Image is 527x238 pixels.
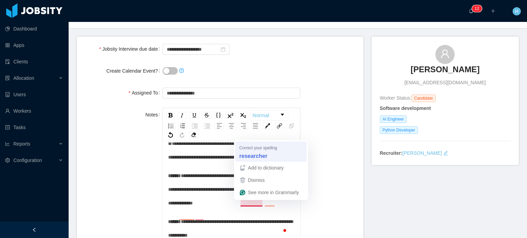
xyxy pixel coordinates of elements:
[215,123,224,129] div: Left
[213,123,261,129] div: rdw-textalign-control
[13,158,42,163] span: Configuration
[99,46,163,52] label: Jobsity Interview due date
[411,64,480,79] a: [PERSON_NAME]
[380,95,411,101] span: Worker Status:
[443,151,448,155] i: icon: edit
[405,79,486,86] span: [EMAIL_ADDRESS][DOMAIN_NAME]
[380,126,418,134] span: Python Developer
[5,121,63,134] a: icon: profileTasks
[5,104,63,118] a: icon: userWorkers
[166,131,175,138] div: Undo
[129,90,163,96] label: Assigned To
[5,158,10,163] i: icon: setting
[253,109,269,122] span: Normal
[469,9,473,13] i: icon: bell
[380,150,402,156] strong: Recruiter:
[188,131,200,138] div: rdw-remove-control
[145,112,163,117] label: Notes
[178,123,187,129] div: Ordered
[475,5,477,12] p: 1
[178,131,186,138] div: Redo
[202,123,212,129] div: Outdent
[5,22,63,36] a: icon: pie-chartDashboard
[491,9,495,13] i: icon: plus
[214,112,223,119] div: Monospace
[163,108,300,141] div: rdw-toolbar
[380,115,407,123] span: AI Engineer
[179,68,184,73] i: icon: question-circle
[165,110,249,121] div: rdw-inline-control
[273,123,297,129] div: rdw-link-control
[5,55,63,68] a: icon: auditClients
[287,123,296,129] div: Unlink
[5,38,63,52] a: icon: appstoreApps
[106,68,163,74] label: Create Calendar Event?
[189,131,198,138] div: Remove
[221,47,225,52] i: icon: calendar
[165,123,213,129] div: rdw-list-control
[261,123,273,129] div: rdw-color-picker
[202,112,211,119] div: Strikethrough
[168,118,295,238] div: To enrich screen reader interactions, please activate Accessibility in Grammarly extension settings
[5,88,63,101] a: icon: robotUsers
[380,105,431,111] strong: Software development
[165,131,188,138] div: rdw-history-control
[251,123,260,129] div: Justify
[238,112,248,119] div: Subscript
[250,110,288,121] div: rdw-dropdown
[275,123,284,129] div: Link
[13,75,34,81] span: Allocation
[5,76,10,80] i: icon: solution
[440,49,450,59] i: icon: user
[166,112,175,119] div: Bold
[5,141,10,146] i: icon: line-chart
[177,112,187,119] div: Italic
[227,123,236,129] div: Center
[249,110,289,121] div: rdw-block-control
[411,64,480,75] h3: [PERSON_NAME]
[515,7,518,15] span: H
[163,67,178,75] button: Create Calendar Event?
[251,111,288,120] a: Block Type
[472,5,482,12] sup: 12
[225,112,235,119] div: Superscript
[190,123,200,129] div: Indent
[411,95,436,102] span: Candidate
[166,123,176,129] div: Unordered
[402,150,442,156] a: [PERSON_NAME]
[239,123,248,129] div: Right
[190,112,199,119] div: Underline
[13,141,30,147] span: Reports
[477,5,479,12] p: 2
